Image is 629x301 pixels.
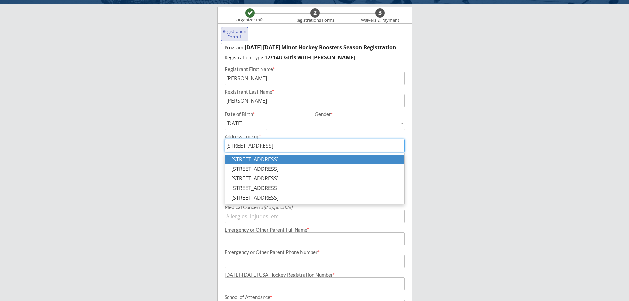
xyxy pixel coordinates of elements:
[225,193,404,203] p: [STREET_ADDRESS]
[375,9,385,17] div: 3
[225,134,405,139] div: Address Lookup
[225,205,405,210] div: Medical Concerns
[225,55,264,61] u: Registration Type:
[315,112,405,117] div: Gender
[357,18,403,23] div: Waivers & Payment
[225,44,245,51] u: Program:
[225,174,404,183] p: [STREET_ADDRESS]
[292,18,338,23] div: Registrations Forms
[223,29,247,39] div: Registration Form 1
[225,164,404,174] p: [STREET_ADDRESS]
[225,155,404,164] p: [STREET_ADDRESS]
[310,9,320,17] div: 2
[264,54,355,61] strong: 12/14U Girls WITH [PERSON_NAME]
[225,210,405,223] input: Allergies, injuries, etc.
[225,295,405,300] div: School of Attendance
[225,67,405,72] div: Registrant First Name
[225,139,405,152] input: Street, City, Province/State
[225,112,259,117] div: Date of Birth
[225,272,405,277] div: [DATE]-[DATE] USA Hockey Registration Number
[225,250,405,255] div: Emergency or Other Parent Phone Number
[225,183,404,193] p: [STREET_ADDRESS]
[225,227,405,232] div: Emergency or Other Parent Full Name
[245,44,396,51] strong: [DATE]-[DATE] Minot Hockey Boosters Season Registration
[225,89,405,94] div: Registrant Last Name
[263,204,292,210] em: (if applicable)
[232,18,268,23] div: Organizer Info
